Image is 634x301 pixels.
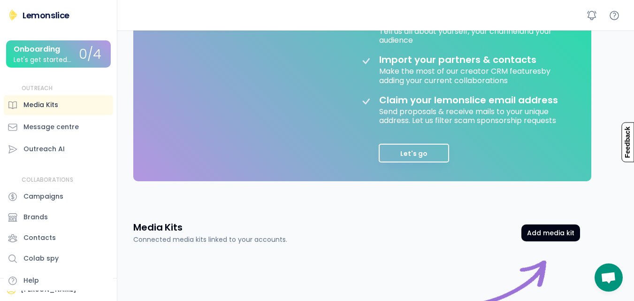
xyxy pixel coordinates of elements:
div: 0/4 [79,47,101,62]
div: Colab spy [23,254,59,263]
div: Tell us all about yourself, your channel and your audience [379,25,567,45]
button: Add media kit [521,224,580,241]
div: Help [23,276,39,286]
div: OUTREACH [22,85,53,93]
div: Message centre [23,122,79,132]
div: COLLABORATIONS [22,176,73,184]
a: Mở cuộc trò chuyện [595,263,623,292]
div: Claim your lemonslice email address [379,94,558,106]
div: Onboarding [14,45,60,54]
div: Send proposals & receive mails to your unique address. Let us filter scam sponsorship requests [379,106,567,125]
button: Let's go [379,144,449,162]
h3: Media Kits [133,221,183,234]
div: Media Kits [23,100,58,110]
div: Make the most of our creator CRM features by adding your current collaborations [379,65,567,85]
div: Outreach AI [23,144,65,154]
div: Campaigns [23,192,63,201]
div: Connected media kits linked to your accounts. [133,235,287,245]
div: Contacts [23,233,56,243]
div: Import your partners & contacts [379,54,536,65]
div: Brands [23,212,48,222]
div: Let's get started... [14,56,71,63]
div: Lemonslice [23,9,69,21]
img: Lemonslice [8,9,19,21]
